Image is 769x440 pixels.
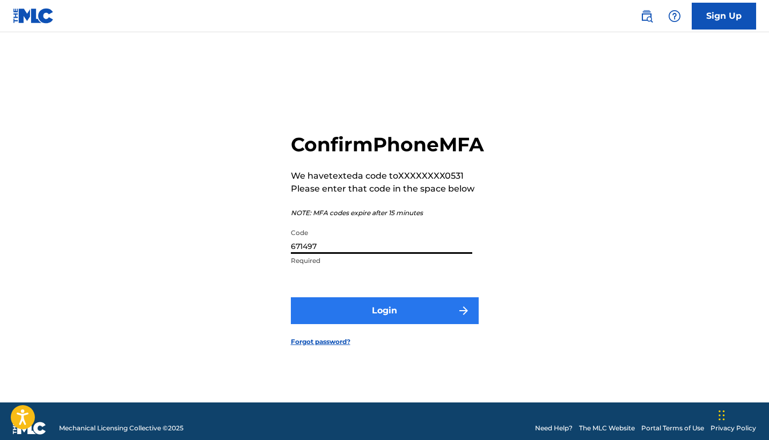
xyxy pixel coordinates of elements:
p: Please enter that code in the space below [291,182,484,195]
a: Portal Terms of Use [641,423,704,433]
a: Sign Up [692,3,756,30]
a: Public Search [636,5,657,27]
img: logo [13,422,46,435]
img: help [668,10,681,23]
a: Privacy Policy [711,423,756,433]
img: MLC Logo [13,8,54,24]
p: Required [291,256,472,266]
div: Drag [719,399,725,431]
div: Help [664,5,685,27]
a: Forgot password? [291,337,350,347]
img: f7272a7cc735f4ea7f67.svg [457,304,470,317]
p: We have texted a code to XXXXXXXX0531 [291,170,484,182]
button: Login [291,297,479,324]
span: Mechanical Licensing Collective © 2025 [59,423,184,433]
h2: Confirm Phone MFA [291,133,484,157]
img: search [640,10,653,23]
a: Need Help? [535,423,573,433]
iframe: Chat Widget [715,388,769,440]
p: NOTE: MFA codes expire after 15 minutes [291,208,484,218]
a: The MLC Website [579,423,635,433]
